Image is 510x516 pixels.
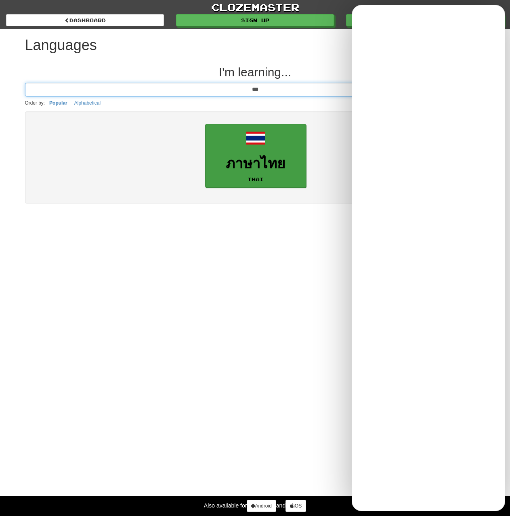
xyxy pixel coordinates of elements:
[352,5,505,511] iframe: To enrich screen reader interactions, please activate Accessibility in Grammarly extension settings
[72,99,103,107] button: Alphabetical
[247,500,276,512] a: Android
[47,99,70,107] button: Popular
[205,124,306,188] a: ภาษาไทยThai
[248,176,264,182] small: Thai
[25,65,485,79] h2: I'm learning...
[176,14,334,26] a: Sign up
[285,500,306,512] a: iOS
[25,100,45,106] small: Order by:
[346,14,504,26] a: Login
[25,37,97,53] h1: Languages
[6,14,164,26] a: dashboard
[210,156,302,172] h3: ภาษาไทย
